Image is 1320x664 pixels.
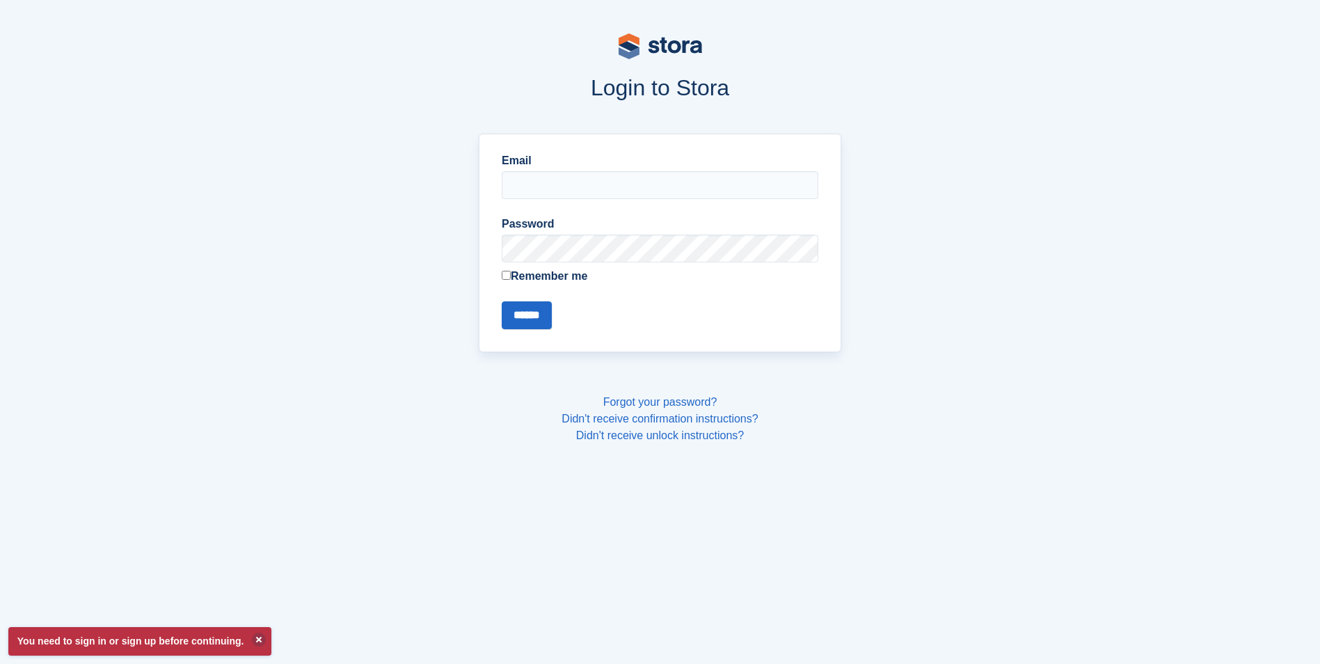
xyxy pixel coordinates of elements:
img: stora-logo-53a41332b3708ae10de48c4981b4e9114cc0af31d8433b30ea865607fb682f29.svg [619,33,702,59]
a: Didn't receive confirmation instructions? [562,413,758,425]
h1: Login to Stora [214,75,1107,100]
p: You need to sign in or sign up before continuing. [8,627,271,656]
a: Forgot your password? [603,396,717,408]
input: Remember me [502,271,511,280]
label: Email [502,152,818,169]
a: Didn't receive unlock instructions? [576,429,744,441]
label: Password [502,216,818,232]
label: Remember me [502,268,818,285]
